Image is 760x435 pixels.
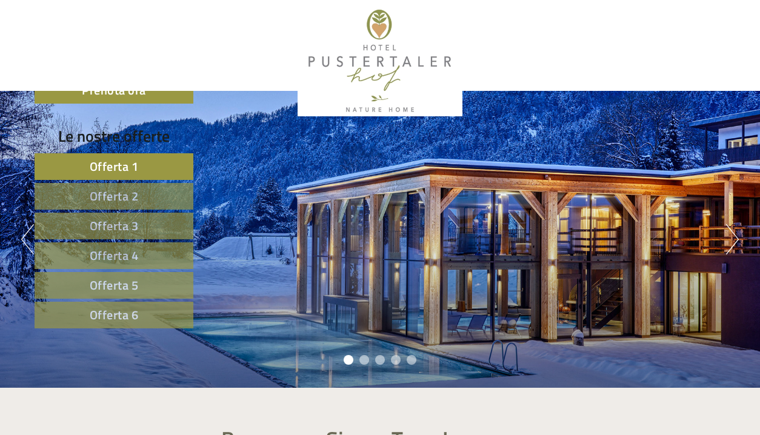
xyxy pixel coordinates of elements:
span: Offerta 2 [90,187,139,205]
span: Offerta 6 [90,305,139,324]
span: Offerta 1 [90,157,139,176]
button: Next [726,224,739,254]
span: Offerta 3 [90,216,139,235]
div: Le nostre offerte [35,125,193,147]
span: Offerta 4 [90,246,139,265]
button: Previous [21,224,34,254]
span: Offerta 5 [90,276,139,294]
